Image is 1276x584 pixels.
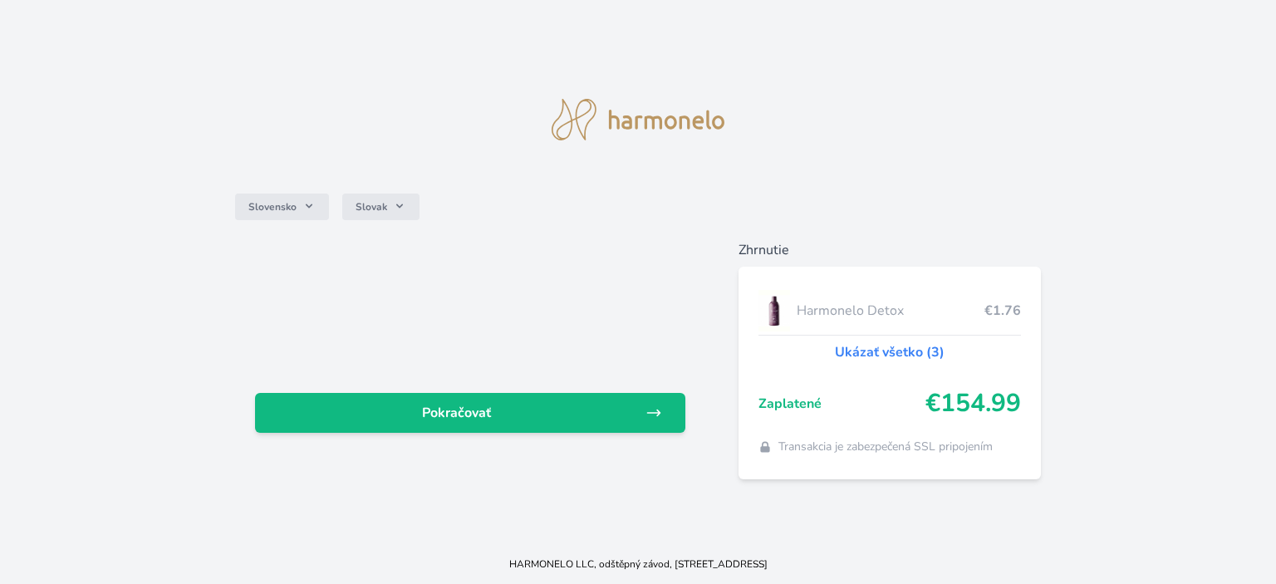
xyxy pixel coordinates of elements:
[255,393,685,433] a: Pokračovať
[835,342,945,362] a: Ukázať všetko (3)
[797,301,984,321] span: Harmonelo Detox
[925,389,1021,419] span: €154.99
[758,394,925,414] span: Zaplatené
[342,194,420,220] button: Slovak
[739,240,1041,260] h6: Zhrnutie
[778,439,993,455] span: Transakcia je zabezpečená SSL pripojením
[248,200,297,213] span: Slovensko
[268,403,645,423] span: Pokračovať
[235,194,329,220] button: Slovensko
[552,99,724,140] img: logo.svg
[984,301,1021,321] span: €1.76
[758,290,790,331] img: DETOX_se_stinem_x-lo.jpg
[356,200,387,213] span: Slovak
